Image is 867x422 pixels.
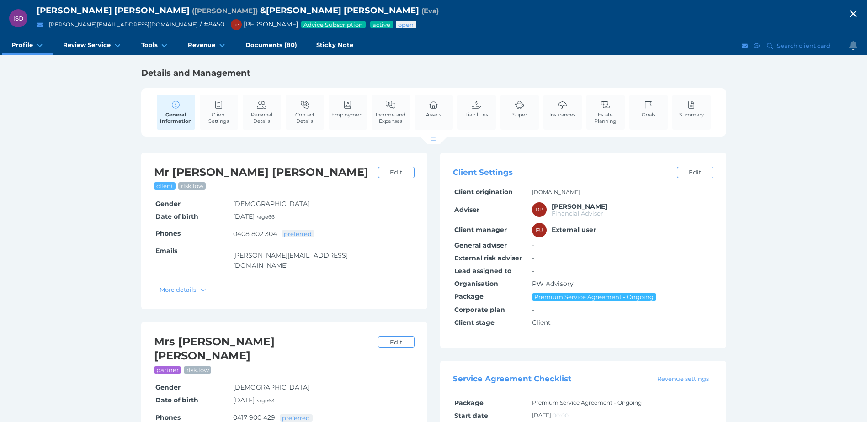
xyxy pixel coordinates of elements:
a: General Information [157,95,195,130]
span: Estate Planning [589,111,622,124]
span: Package [454,292,484,301]
td: Premium Service Agreement - Ongoing [531,396,713,409]
h2: Mr [PERSON_NAME] [PERSON_NAME] [154,165,373,179]
small: age 63 [258,397,274,404]
span: client [156,182,174,190]
span: Client Settings [202,111,236,124]
button: SMS [752,40,761,52]
span: Premium Service Agreement - Ongoing [534,293,654,301]
span: PW Advisory [532,280,574,288]
span: Insurances [549,111,575,118]
span: Advice status: Review not yet booked in [398,21,415,28]
span: Start date [454,411,488,420]
div: David Parry [231,19,242,30]
span: preferred [282,414,311,422]
span: & [PERSON_NAME] [PERSON_NAME] [260,5,419,16]
span: Tools [141,41,158,49]
span: Emails [155,247,177,255]
span: More details [156,286,198,293]
td: [DOMAIN_NAME] [531,186,713,199]
span: [DEMOGRAPHIC_DATA] [233,200,309,208]
td: [DATE] [531,409,713,422]
span: Revenue [188,41,215,49]
a: 0408 802 304 [233,230,277,238]
a: [PERSON_NAME][EMAIL_ADDRESS][DOMAIN_NAME] [49,21,198,28]
span: Personal Details [245,111,279,124]
span: Service package status: Active service agreement in place [372,21,391,28]
a: Insurances [547,95,578,123]
span: Liabilities [465,111,488,118]
span: Phones [155,229,181,237]
span: risk: low [181,182,204,190]
span: Income and Expenses [374,111,408,124]
h2: Mrs [PERSON_NAME] [PERSON_NAME] [154,335,373,363]
a: [PERSON_NAME][EMAIL_ADDRESS][DOMAIN_NAME] [233,251,348,269]
span: Preferred name [421,6,439,15]
span: Contact Details [288,111,322,124]
span: External user [552,226,596,234]
span: General Information [159,111,193,124]
span: Gender [155,383,181,391]
a: Review Service [53,37,131,55]
a: Goals [639,95,658,123]
span: EU [536,227,543,233]
span: Client manager [454,226,507,234]
span: Date of birth [155,396,198,404]
a: Estate Planning [586,95,625,129]
a: Liabilities [463,95,490,123]
a: Contact Details [286,95,324,129]
span: Assets [426,111,441,118]
span: Corporate plan [454,306,505,314]
button: Email [740,40,750,52]
span: Employment [331,111,364,118]
a: Documents (80) [236,37,307,55]
span: - [532,306,534,314]
a: Summary [677,95,706,123]
span: Service Agreement Checklist [453,375,571,384]
span: Summary [679,111,704,118]
span: Organisation [454,280,498,288]
span: David Parry [552,202,607,211]
span: [DATE] • [233,396,274,404]
span: partner [156,366,180,374]
span: External risk adviser [454,254,522,262]
span: Client origination [454,188,513,196]
span: [PERSON_NAME] [PERSON_NAME] [37,5,190,16]
a: Profile [2,37,53,55]
span: - [532,241,534,249]
a: Super [510,95,529,123]
span: Goals [642,111,655,118]
span: 00:00 [553,412,569,419]
a: Edit [677,167,713,178]
span: Client Settings [453,168,513,177]
span: General adviser [454,241,507,249]
a: Assets [424,95,444,123]
div: Ian Stuart Dixon [9,9,27,27]
span: Search client card [775,42,835,49]
span: / # 8450 [200,20,224,28]
span: Date of birth [155,212,198,221]
a: Client Settings [200,95,238,129]
span: [DEMOGRAPHIC_DATA] [233,383,309,391]
span: Revenue settings [653,375,713,382]
span: Package [454,399,484,407]
span: Lead assigned to [454,267,511,275]
button: Email [34,19,46,31]
span: Sticky Note [316,41,353,49]
div: External user [532,223,547,237]
span: Phones [155,413,181,422]
small: age 66 [258,214,275,220]
span: ISD [13,15,23,22]
span: [PERSON_NAME] [226,20,298,28]
span: Financial Adviser [552,210,603,217]
span: Preferred name [192,6,258,15]
span: Advice Subscription [303,21,364,28]
a: Income and Expenses [372,95,410,129]
span: Gender [155,200,181,208]
span: - [532,254,534,262]
span: Adviser [454,206,479,214]
a: Edit [378,336,415,348]
span: DP [234,23,239,27]
span: [DATE] • [233,212,275,221]
a: Revenue [178,37,236,55]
